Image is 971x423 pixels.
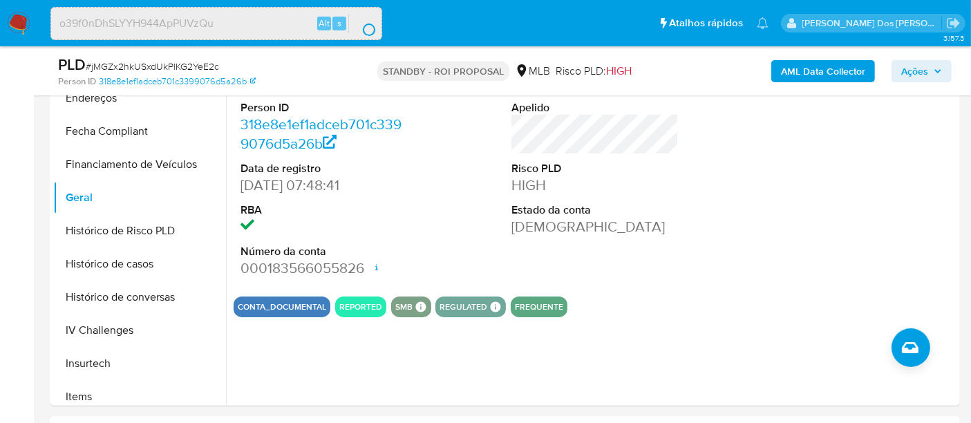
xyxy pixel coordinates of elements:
[53,82,226,115] button: Endereços
[58,75,96,88] b: Person ID
[348,14,377,33] button: search-icon
[53,181,226,214] button: Geral
[241,244,408,259] dt: Número da conta
[319,17,330,30] span: Alt
[241,258,408,278] dd: 000183566055826
[901,60,928,82] span: Ações
[53,115,226,148] button: Fecha Compliant
[86,59,219,73] span: # jMGZx2hkUSxdUkPlKG2YeE2c
[241,114,402,153] a: 318e8e1ef1adceb701c3399076d5a26b
[53,247,226,281] button: Histórico de casos
[511,176,679,195] dd: HIGH
[802,17,942,30] p: renato.lopes@mercadopago.com.br
[892,60,952,82] button: Ações
[511,203,679,218] dt: Estado da conta
[757,17,769,29] a: Notificações
[51,15,381,32] input: Pesquise usuários ou casos...
[946,16,961,30] a: Sair
[53,281,226,314] button: Histórico de conversas
[53,380,226,413] button: Items
[241,161,408,176] dt: Data de registro
[241,100,408,115] dt: Person ID
[241,203,408,218] dt: RBA
[781,60,865,82] b: AML Data Collector
[53,148,226,181] button: Financiamento de Veículos
[943,32,964,44] span: 3.157.3
[771,60,875,82] button: AML Data Collector
[58,53,86,75] b: PLD
[669,16,743,30] span: Atalhos rápidos
[511,217,679,236] dd: [DEMOGRAPHIC_DATA]
[511,161,679,176] dt: Risco PLD
[53,347,226,380] button: Insurtech
[377,62,509,81] p: STANDBY - ROI PROPOSAL
[511,100,679,115] dt: Apelido
[606,63,632,79] span: HIGH
[241,176,408,195] dd: [DATE] 07:48:41
[53,214,226,247] button: Histórico de Risco PLD
[515,64,550,79] div: MLB
[99,75,256,88] a: 318e8e1ef1adceb701c3399076d5a26b
[337,17,341,30] span: s
[53,314,226,347] button: IV Challenges
[556,64,632,79] span: Risco PLD:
